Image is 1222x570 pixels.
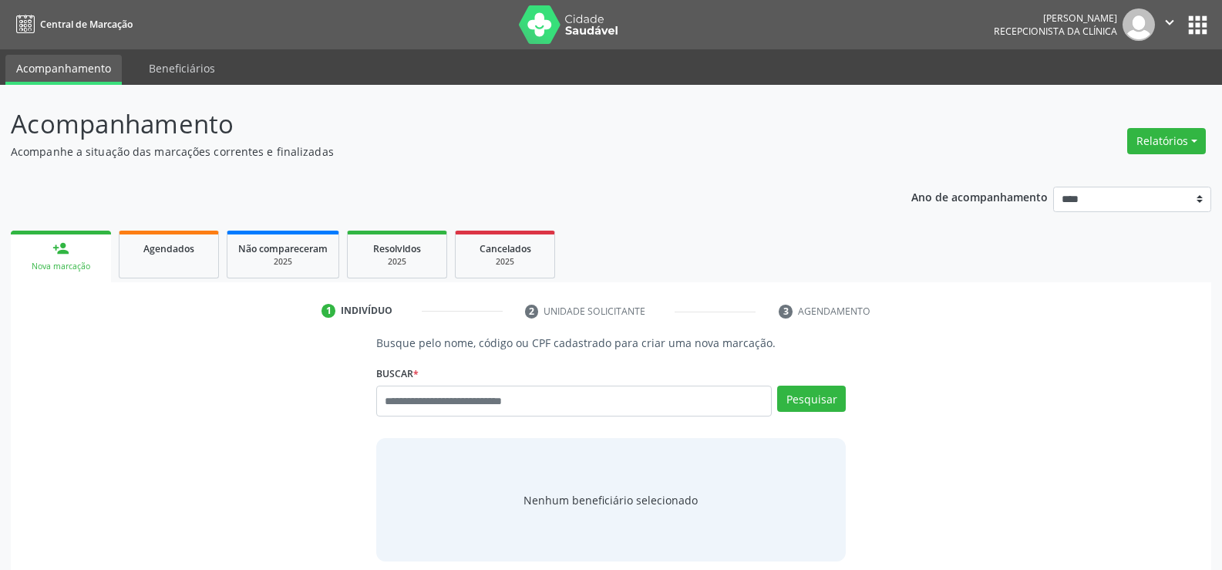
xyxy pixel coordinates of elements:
[143,242,194,255] span: Agendados
[1127,128,1206,154] button: Relatórios
[1184,12,1211,39] button: apps
[321,304,335,318] div: 1
[238,256,328,268] div: 2025
[376,335,846,351] p: Busque pelo nome, código ou CPF cadastrado para criar uma nova marcação.
[22,261,100,272] div: Nova marcação
[359,256,436,268] div: 2025
[777,386,846,412] button: Pesquisar
[11,105,851,143] p: Acompanhamento
[5,55,122,85] a: Acompanhamento
[1123,8,1155,41] img: img
[52,240,69,257] div: person_add
[1155,8,1184,41] button: 
[11,12,133,37] a: Central de Marcação
[523,492,698,508] span: Nenhum beneficiário selecionado
[994,12,1117,25] div: [PERSON_NAME]
[480,242,531,255] span: Cancelados
[40,18,133,31] span: Central de Marcação
[341,304,392,318] div: Indivíduo
[994,25,1117,38] span: Recepcionista da clínica
[138,55,226,82] a: Beneficiários
[376,362,419,386] label: Buscar
[466,256,544,268] div: 2025
[238,242,328,255] span: Não compareceram
[11,143,851,160] p: Acompanhe a situação das marcações correntes e finalizadas
[373,242,421,255] span: Resolvidos
[1161,14,1178,31] i: 
[911,187,1048,206] p: Ano de acompanhamento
